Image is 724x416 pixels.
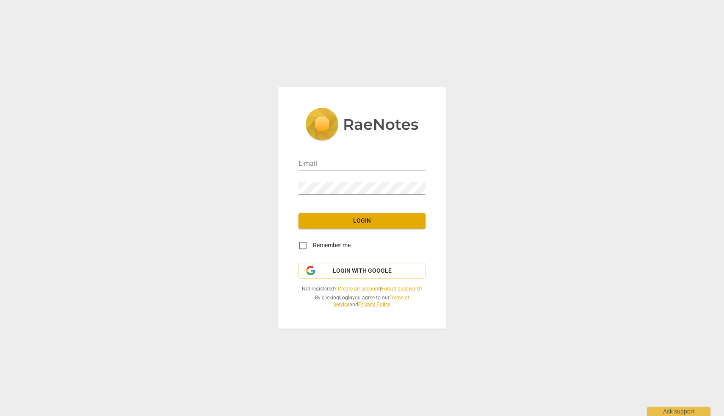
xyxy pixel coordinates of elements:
a: Create an account [338,286,380,292]
span: Login with Google [333,267,392,275]
a: Privacy Policy [358,302,390,307]
button: Login with Google [298,263,426,279]
div: Ask support [647,407,710,416]
span: Remember me [313,241,351,250]
span: Login [305,217,419,225]
span: By clicking you agree to our and . [298,294,426,308]
b: Login [339,295,352,301]
a: Forgot password? [381,286,423,292]
button: Login [298,213,426,229]
a: Terms of Service [333,295,409,308]
span: Not registered? | [298,285,426,293]
img: 5ac2273c67554f335776073100b6d88f.svg [305,108,419,142]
